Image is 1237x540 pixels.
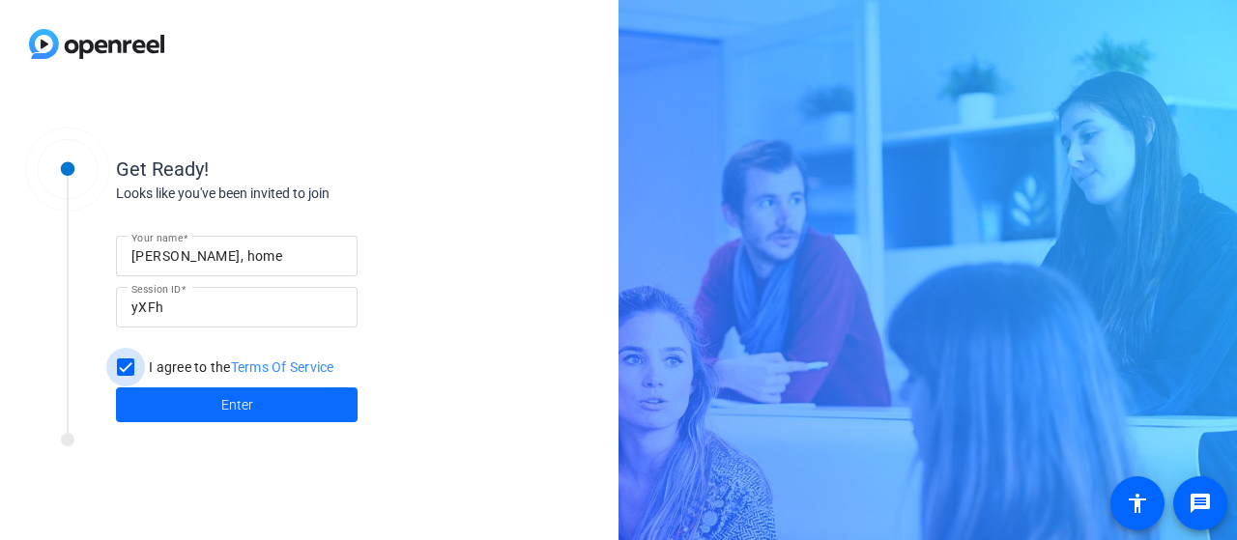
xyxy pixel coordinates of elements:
mat-label: Your name [131,232,183,243]
label: I agree to the [145,357,334,377]
mat-icon: accessibility [1126,492,1149,515]
button: Enter [116,387,358,422]
mat-label: Session ID [131,283,181,295]
div: Looks like you've been invited to join [116,184,503,204]
a: Terms Of Service [231,359,334,375]
div: Get Ready! [116,155,503,184]
mat-icon: message [1189,492,1212,515]
span: Enter [221,395,253,415]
